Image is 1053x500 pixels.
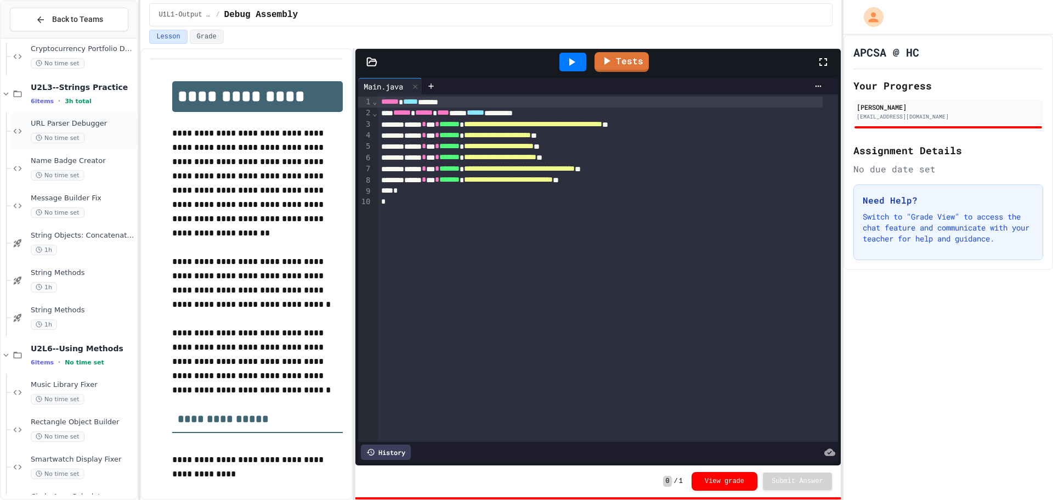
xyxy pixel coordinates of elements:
span: / [674,477,678,486]
div: 2 [358,108,372,119]
span: Back to Teams [52,14,103,25]
span: String Objects: Concatenation, Literals, and More [31,231,135,240]
div: 10 [358,196,372,207]
div: [EMAIL_ADDRESS][DOMAIN_NAME] [857,113,1040,121]
button: Lesson [149,30,187,44]
div: 6 [358,153,372,164]
span: Message Builder Fix [31,194,135,203]
span: 6 items [31,98,54,105]
div: 8 [358,175,372,186]
span: 1 [679,477,683,486]
span: 0 [663,476,671,487]
h2: Your Progress [853,78,1043,93]
span: Fold line [372,109,377,117]
span: String Methods [31,306,135,315]
span: No time set [31,394,84,405]
div: No due date set [853,162,1043,176]
span: Music Library Fixer [31,380,135,390]
span: / [216,10,219,19]
div: My Account [852,4,886,30]
span: 6 items [31,359,54,366]
span: No time set [31,469,84,479]
a: Tests [595,52,649,72]
h3: Need Help? [863,194,1034,207]
button: View grade [692,472,757,491]
div: 3 [358,119,372,130]
span: • [58,358,60,367]
span: No time set [65,359,104,366]
p: Switch to "Grade View" to access the chat feature and communicate with your teacher for help and ... [863,211,1034,244]
span: Debug Assembly [224,8,298,21]
button: Grade [190,30,224,44]
div: 4 [358,130,372,141]
span: 1h [31,319,57,330]
span: Smartwatch Display Fixer [31,455,135,464]
span: U2L3--Strings Practice [31,82,135,92]
span: String Methods [31,268,135,278]
span: No time set [31,207,84,218]
span: Rectangle Object Builder [31,418,135,427]
span: Cryptocurrency Portfolio Debugger [31,44,135,54]
button: Back to Teams [10,8,128,31]
h2: Assignment Details [853,143,1043,158]
span: U2L6--Using Methods [31,344,135,353]
span: • [58,97,60,105]
div: History [361,445,411,460]
span: URL Parser Debugger [31,119,135,128]
span: U1L1-Output Exercises [158,10,211,19]
h1: APCSA @ HC [853,44,919,60]
span: Fold line [372,97,377,106]
span: No time set [31,133,84,143]
span: 1h [31,282,57,293]
div: Main.java [358,81,409,92]
span: No time set [31,431,84,442]
span: Submit Answer [772,477,823,486]
div: [PERSON_NAME] [857,102,1040,112]
span: 3h total [65,98,92,105]
span: 1h [31,245,57,255]
button: Submit Answer [763,473,832,490]
div: 7 [358,164,372,175]
div: 9 [358,186,372,197]
span: Name Badge Creator [31,156,135,166]
span: No time set [31,58,84,69]
div: 1 [358,97,372,108]
div: 5 [358,141,372,152]
span: No time set [31,170,84,181]
div: Main.java [358,78,422,94]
